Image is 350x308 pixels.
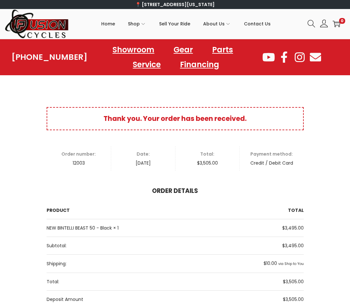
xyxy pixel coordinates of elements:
[206,42,239,57] a: Parts
[5,9,69,39] img: Woostify retina logo
[47,237,211,254] th: Subtotal:
[174,57,226,72] a: Financing
[159,9,190,38] a: Sell Your Ride
[135,1,215,8] a: 📍 [STREET_ADDRESS][US_STATE]
[175,146,239,171] li: Total:
[47,290,211,308] th: Deposit Amount
[69,9,303,38] nav: Primary navigation
[101,9,115,38] a: Home
[283,296,285,303] span: $
[128,16,140,32] span: Shop
[203,16,225,32] span: About Us
[278,261,304,266] small: via Ship to You
[283,278,285,285] span: $
[283,278,304,285] span: 3,505.00
[282,242,285,249] span: $
[244,9,271,38] a: Contact Us
[47,254,211,273] th: Shipping:
[211,202,304,219] th: Total
[51,159,106,168] strong: 12003
[116,159,170,168] strong: [DATE]
[106,42,161,57] a: Showroom
[264,260,277,267] span: 10.00
[126,57,167,72] a: Service
[282,225,304,231] bdi: 3,495.00
[244,16,271,32] span: Contact Us
[47,273,211,290] th: Total:
[47,225,112,231] a: NEW BINTELLI BEAST 50 - Black
[87,42,261,72] nav: Menu
[47,202,211,219] th: Product
[47,180,304,202] h2: Order details
[197,160,218,166] bdi: 3,505.00
[264,260,266,267] span: $
[197,160,200,166] span: $
[282,242,304,249] span: 3,495.00
[245,159,299,168] strong: Credit / Debit Card
[111,146,175,171] li: Date:
[101,16,115,32] span: Home
[47,107,304,130] p: Thank you. Your order has been received.
[167,42,199,57] a: Gear
[159,16,190,32] span: Sell Your Ride
[203,9,231,38] a: About Us
[282,225,285,231] span: $
[239,146,304,171] li: Payment method:
[47,146,111,171] li: Order number:
[333,20,340,28] a: 0
[113,225,119,231] strong: × 1
[12,53,87,62] a: [PHONE_NUMBER]
[283,296,304,303] span: 3,505.00
[128,9,146,38] a: Shop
